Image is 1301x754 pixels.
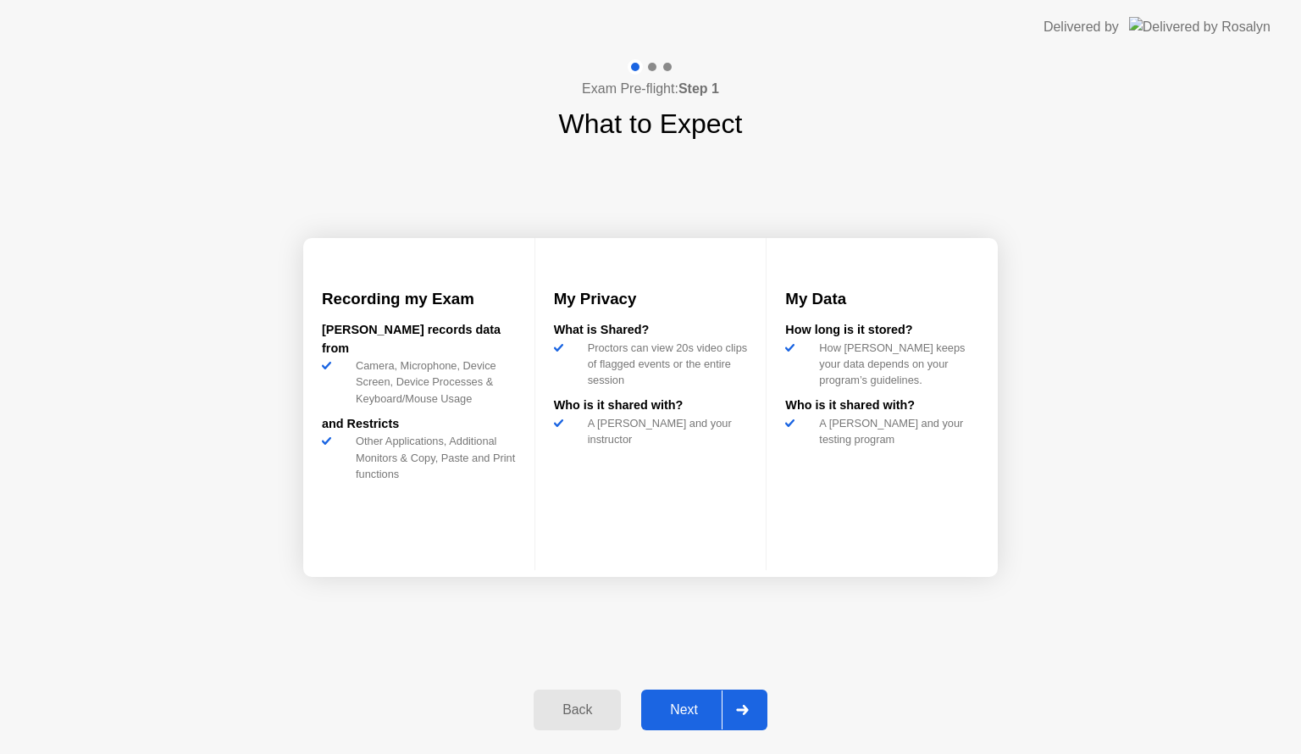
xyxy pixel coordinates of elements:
button: Back [534,690,621,730]
b: Step 1 [678,81,719,96]
h3: Recording my Exam [322,287,516,311]
h4: Exam Pre-flight: [582,79,719,99]
h3: My Privacy [554,287,748,311]
div: Camera, Microphone, Device Screen, Device Processes & Keyboard/Mouse Usage [349,358,516,407]
div: A [PERSON_NAME] and your instructor [581,415,748,447]
div: Other Applications, Additional Monitors & Copy, Paste and Print functions [349,433,516,482]
div: How [PERSON_NAME] keeps your data depends on your program’s guidelines. [812,340,979,389]
div: A [PERSON_NAME] and your testing program [812,415,979,447]
button: Next [641,690,767,730]
div: and Restricts [322,415,516,434]
div: Who is it shared with? [785,396,979,415]
div: Proctors can view 20s video clips of flagged events or the entire session [581,340,748,389]
div: Next [646,702,722,718]
img: Delivered by Rosalyn [1129,17,1271,36]
div: How long is it stored? [785,321,979,340]
h1: What to Expect [559,103,743,144]
div: Delivered by [1044,17,1119,37]
div: What is Shared? [554,321,748,340]
div: Who is it shared with? [554,396,748,415]
div: [PERSON_NAME] records data from [322,321,516,358]
h3: My Data [785,287,979,311]
div: Back [539,702,616,718]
